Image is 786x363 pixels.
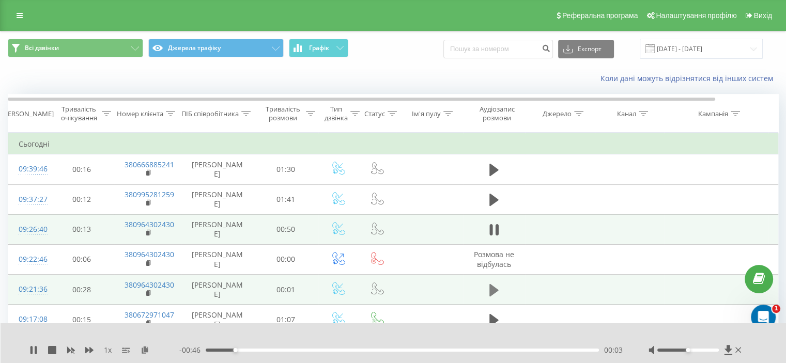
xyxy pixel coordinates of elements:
[50,305,114,335] td: 00:15
[50,244,114,274] td: 00:06
[25,44,59,52] span: Всі дзвінки
[754,11,772,20] span: Вихід
[543,109,572,118] div: Джерело
[686,348,690,352] div: Accessibility label
[254,275,318,305] td: 00:01
[309,44,329,52] span: Графік
[254,184,318,214] td: 01:41
[181,109,239,118] div: ПІБ співробітника
[19,249,39,270] div: 09:22:46
[58,105,99,122] div: Тривалість очікування
[474,249,514,269] span: Розмова не відбулась
[233,348,237,352] div: Accessibility label
[104,345,112,355] span: 1 x
[181,214,254,244] td: [PERSON_NAME]
[472,105,522,122] div: Аудіозапис розмови
[443,40,553,58] input: Пошук за номером
[604,345,623,355] span: 00:03
[148,39,284,57] button: Джерела трафіку
[751,305,776,329] iframe: Intercom live chat
[254,154,318,184] td: 01:30
[179,345,206,355] span: - 00:46
[254,214,318,244] td: 00:50
[181,154,254,184] td: [PERSON_NAME]
[19,190,39,210] div: 09:37:27
[698,109,728,118] div: Кампанія
[289,39,348,57] button: Графік
[254,305,318,335] td: 01:07
[125,160,174,169] a: 380666885241
[50,214,114,244] td: 00:13
[325,105,348,122] div: Тип дзвінка
[125,219,174,229] a: 380964302430
[19,159,39,179] div: 09:39:46
[50,184,114,214] td: 00:12
[19,219,39,240] div: 09:26:40
[125,280,174,290] a: 380964302430
[2,109,54,118] div: [PERSON_NAME]
[364,109,385,118] div: Статус
[8,39,143,57] button: Всі дзвінки
[181,275,254,305] td: [PERSON_NAME]
[617,109,636,118] div: Канал
[181,305,254,335] td: [PERSON_NAME]
[125,310,174,320] a: 380672971047
[50,275,114,305] td: 00:28
[117,109,163,118] div: Номер клієнта
[656,11,736,20] span: Налаштування профілю
[254,244,318,274] td: 00:00
[181,244,254,274] td: [PERSON_NAME]
[181,184,254,214] td: [PERSON_NAME]
[600,73,778,83] a: Коли дані можуть відрізнятися вiд інших систем
[412,109,441,118] div: Ім'я пулу
[558,40,614,58] button: Експорт
[562,11,638,20] span: Реферальна програма
[263,105,303,122] div: Тривалість розмови
[125,249,174,259] a: 380964302430
[19,309,39,329] div: 09:17:08
[50,154,114,184] td: 00:16
[772,305,780,313] span: 1
[19,279,39,299] div: 09:21:36
[125,190,174,199] a: 380995281259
